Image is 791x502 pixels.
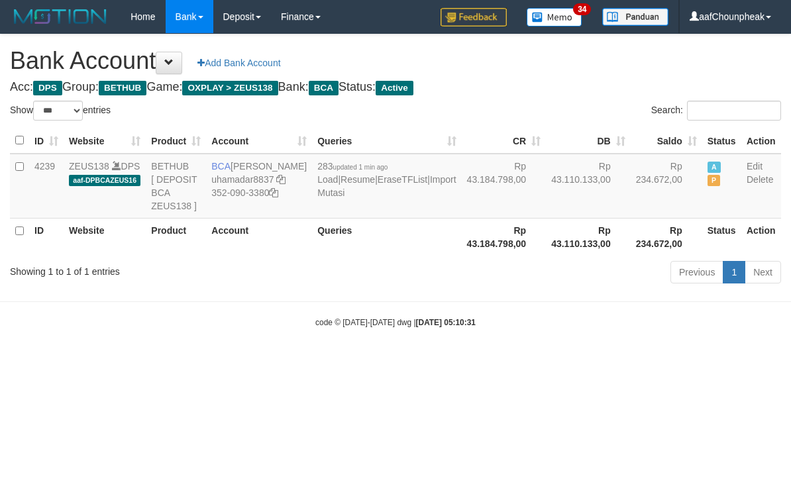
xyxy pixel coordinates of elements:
a: uhamadar8837 [211,174,274,185]
th: Action [741,218,781,256]
th: Rp 43.110.133,00 [546,218,631,256]
small: code © [DATE]-[DATE] dwg | [315,318,476,327]
th: ID: activate to sort column ascending [29,128,64,154]
a: Load [317,174,338,185]
th: Website [64,218,146,256]
th: DB: activate to sort column ascending [546,128,631,154]
td: Rp 43.184.798,00 [462,154,547,219]
a: Resume [341,174,375,185]
strong: [DATE] 05:10:31 [416,318,476,327]
h1: Bank Account [10,48,781,74]
span: Paused [708,175,721,186]
span: BETHUB [99,81,146,95]
span: Active [376,81,413,95]
th: Rp 234.672,00 [631,218,702,256]
th: Status [702,218,741,256]
label: Show entries [10,101,111,121]
th: Saldo: activate to sort column ascending [631,128,702,154]
a: Add Bank Account [189,52,289,74]
th: Account: activate to sort column ascending [206,128,312,154]
a: Copy uhamadar8837 to clipboard [276,174,286,185]
th: Rp 43.184.798,00 [462,218,547,256]
a: 1 [723,261,745,283]
a: EraseTFList [378,174,427,185]
a: Import Mutasi [317,174,456,198]
img: MOTION_logo.png [10,7,111,26]
th: Website: activate to sort column ascending [64,128,146,154]
a: Copy 3520903380 to clipboard [269,187,278,198]
span: updated 1 min ago [333,164,388,171]
th: Queries [312,218,461,256]
span: 34 [573,3,591,15]
th: Product: activate to sort column ascending [146,128,206,154]
select: Showentries [33,101,83,121]
a: Previous [670,261,723,283]
span: BCA [211,161,231,172]
a: Edit [747,161,763,172]
label: Search: [651,101,781,121]
img: panduan.png [602,8,668,26]
th: Account [206,218,312,256]
span: aaf-DPBCAZEUS16 [69,175,140,186]
span: BCA [309,81,339,95]
span: 283 [317,161,388,172]
td: BETHUB [ DEPOSIT BCA ZEUS138 ] [146,154,206,219]
th: Product [146,218,206,256]
th: CR: activate to sort column ascending [462,128,547,154]
td: Rp 43.110.133,00 [546,154,631,219]
span: OXPLAY > ZEUS138 [182,81,278,95]
th: ID [29,218,64,256]
td: DPS [64,154,146,219]
a: Delete [747,174,773,185]
th: Status [702,128,741,154]
img: Feedback.jpg [441,8,507,26]
a: Next [745,261,781,283]
span: | | | [317,161,456,198]
img: Button%20Memo.svg [527,8,582,26]
td: 4239 [29,154,64,219]
th: Queries: activate to sort column ascending [312,128,461,154]
td: [PERSON_NAME] 352-090-3380 [206,154,312,219]
span: DPS [33,81,62,95]
th: Action [741,128,781,154]
span: Active [708,162,721,173]
a: ZEUS138 [69,161,109,172]
input: Search: [687,101,781,121]
td: Rp 234.672,00 [631,154,702,219]
h4: Acc: Group: Game: Bank: Status: [10,81,781,94]
div: Showing 1 to 1 of 1 entries [10,260,320,278]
